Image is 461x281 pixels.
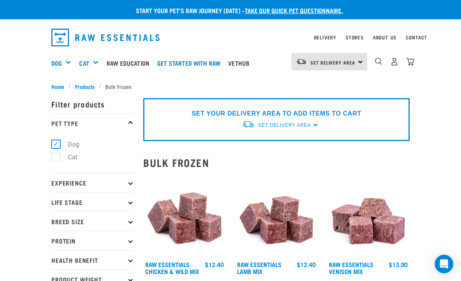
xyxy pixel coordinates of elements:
img: 1113 RE Venison Mix 01 [327,174,410,257]
div: $12.40 [297,261,316,268]
a: Dog [51,58,62,68]
nav: dropdown navigation [45,26,416,49]
span: Home [51,82,64,90]
a: Raw Education [105,48,155,78]
a: Raw Essentials Chicken & Wild Mix [145,262,199,273]
div: Open Intercom Messenger [435,255,453,273]
a: Raw Essentials Lamb Mix [237,262,281,273]
a: Cat [79,58,89,68]
a: Contact [406,36,427,39]
a: Stores [346,36,364,39]
img: van-moving.png [242,120,254,128]
label: Dog [56,140,82,149]
img: Raw Essentials Logo [51,29,159,46]
a: take our quick pet questionnaire. [245,9,343,12]
img: home-icon-1@2x.png [375,58,382,65]
p: Protein [51,231,134,250]
a: About Us [373,36,397,39]
img: user.png [390,58,398,66]
p: Experience [51,173,134,192]
p: Pet Type [51,114,134,133]
span: Products [75,82,95,90]
img: van-moving.png [296,58,307,65]
a: Home [51,82,68,90]
span: Set Delivery Area [258,123,311,128]
div: $12.40 [205,261,224,268]
img: Pile Of Cubed Chicken Wild Meat Mix [143,174,226,257]
p: Breed Size [51,211,134,231]
p: Health Benefit [51,250,134,269]
img: ?1041 RE Lamb Mix 01 [235,174,318,257]
a: Products [71,82,99,90]
div: $13.90 [389,261,408,268]
label: Cat [56,152,80,162]
p: SET YOUR DELIVERY AREA TO ADD ITEMS TO CART [192,109,361,118]
a: Get started with Raw [155,48,226,78]
p: Filter products [51,94,134,114]
a: Raw Essentials Venison Mix [329,262,373,273]
h2: Bulk Frozen [143,157,410,169]
span: Set Delivery Area [310,61,355,64]
a: Delivery [314,36,336,39]
img: home-icon@2x.png [406,58,414,66]
p: Life Stage [51,192,134,211]
a: Vethub [226,48,255,78]
nav: breadcrumbs [51,82,410,90]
